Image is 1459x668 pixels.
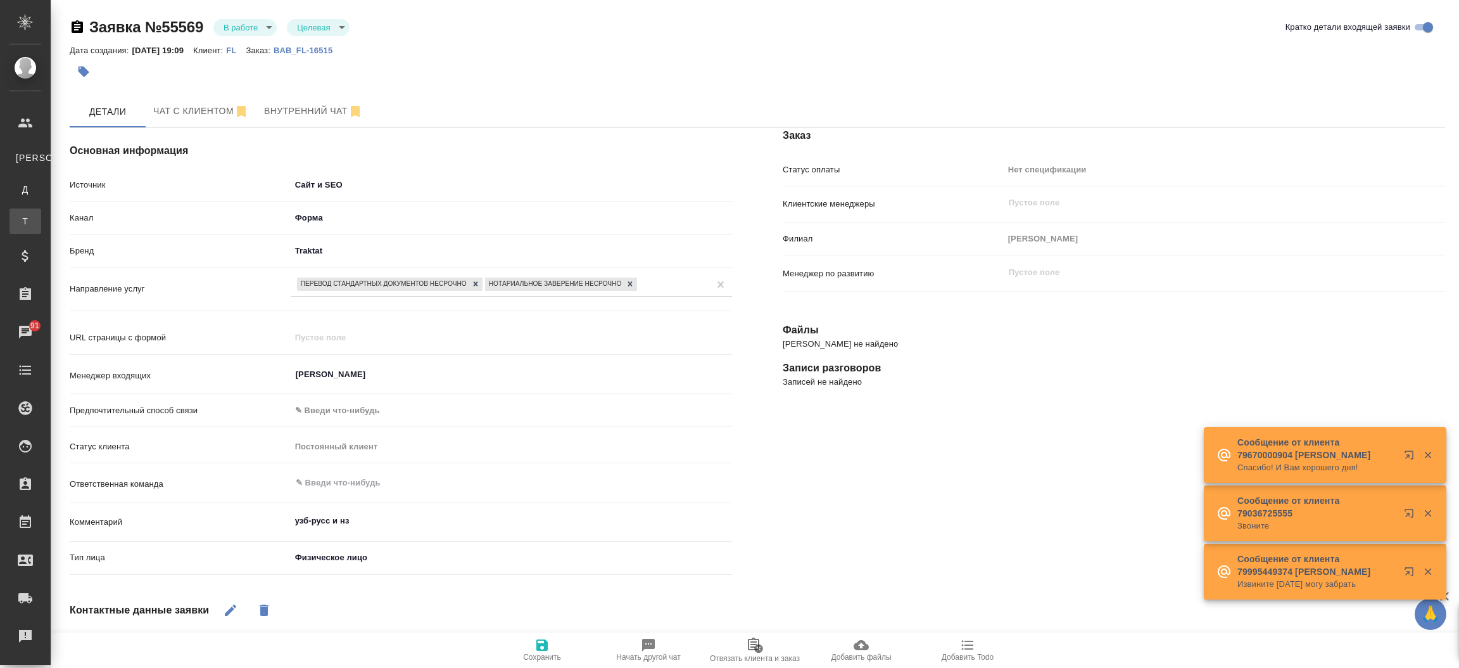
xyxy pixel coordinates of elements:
[291,510,732,532] textarea: узб-русс и нз
[293,22,334,33] button: Целевая
[783,376,1445,389] p: Записей не найдено
[1237,578,1396,591] p: Извините [DATE] могу забрать
[783,128,1445,143] h4: Заказ
[1237,520,1396,532] p: Звоните
[249,595,279,626] button: Удалить
[1415,449,1441,461] button: Закрыть
[234,104,249,119] svg: Отписаться
[831,653,891,662] span: Добавить файлы
[70,245,291,257] p: Бренд
[264,103,363,119] span: Внутренний чат
[295,404,717,417] div: ✎ Введи что-нибудь
[725,373,728,376] button: Open
[1237,494,1396,520] p: Сообщение от клиента 79036725555
[70,46,132,55] p: Дата создания:
[616,653,680,662] span: Начать другой чат
[702,633,808,668] button: Отвязать клиента и заказ
[70,20,85,35] button: Скопировать ссылку
[291,436,732,458] div: Постоянный клиент
[808,633,914,668] button: Добавить файлы
[291,174,732,196] div: Сайт и SEO
[287,19,349,36] div: В работе
[1415,566,1441,577] button: Закрыть
[783,233,1004,245] p: Филиал
[1237,461,1396,474] p: Спасибо! И Вам хорошего дня!
[291,547,585,568] div: Физическое лицо
[215,595,246,626] button: Редактировать
[70,551,291,564] p: Тип лица
[274,46,342,55] p: BAB_FL-16515
[523,653,561,662] span: Сохранить
[70,603,209,618] h4: Контактные данные заявки
[1007,195,1415,210] input: Пустое поле
[291,328,732,347] input: Пустое поле
[1004,159,1445,181] div: Нет спецификации
[783,267,1004,280] p: Менеджер по развитию
[16,151,35,164] span: [PERSON_NAME]
[9,145,41,170] a: [PERSON_NAME]
[1415,508,1441,519] button: Закрыть
[70,331,291,344] p: URL страницы с формой
[9,209,41,234] a: Т
[783,361,1445,376] h4: Записи разговоров
[274,44,342,55] a: BAB_FL-16515
[70,478,291,491] p: Ответственная команда
[1004,228,1445,250] div: [PERSON_NAME]
[146,96,256,127] button: 79688665465 (Лиана Александровна) - (undefined)
[226,44,246,55] a: FL
[489,633,595,668] button: Сохранить
[595,633,702,668] button: Начать другой чат
[291,207,732,229] div: Форма
[348,104,363,119] svg: Отписаться
[193,46,226,55] p: Клиент:
[1285,21,1410,34] span: Кратко детали входящей заявки
[246,46,273,55] p: Заказ:
[942,653,994,662] span: Добавить Todo
[9,177,41,202] a: Д
[153,103,249,119] span: Чат с клиентом
[783,164,1004,176] p: Статус оплаты
[1396,442,1427,473] button: Открыть в новой вкладке
[23,319,47,332] span: 91
[70,283,291,295] p: Направление услуг
[70,58,98,86] button: Добавить тэг
[1396,559,1427,589] button: Открыть в новой вкладке
[1237,553,1396,578] p: Сообщение от клиента 79995449374 [PERSON_NAME]
[213,19,277,36] div: В работе
[725,482,728,484] button: Open
[70,404,291,417] p: Предпочтительный способ связи
[1007,264,1415,279] input: Пустое поле
[89,18,203,35] a: Заявка №55569
[132,46,193,55] p: [DATE] 19:09
[1237,436,1396,461] p: Сообщение от клиента 79670000904 [PERSON_NAME]
[291,400,732,421] div: ✎ Введи что-нибудь
[70,516,291,529] p: Комментарий
[3,316,47,348] a: 91
[16,215,35,228] span: Т
[783,198,1004,210] p: Клиентские менеджеры
[70,369,291,382] p: Менеджер входящих
[16,183,35,196] span: Д
[226,46,246,55] p: FL
[70,212,291,224] p: Канал
[783,323,1445,338] h4: Файлы
[1396,501,1427,531] button: Открыть в новой вкладке
[783,338,1445,350] p: [PERSON_NAME] не найдено
[294,475,686,491] input: ✎ Введи что-нибудь
[297,278,469,291] div: Перевод стандартных документов несрочно
[70,440,291,453] p: Статус клиента
[710,654,800,663] span: Отвязать клиента и заказ
[70,143,732,158] h4: Основная информация
[220,22,262,33] button: В работе
[77,104,138,120] span: Детали
[291,240,732,262] div: Traktat
[70,179,291,191] p: Источник
[914,633,1021,668] button: Добавить Todo
[485,278,624,291] div: Нотариальное заверение несрочно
